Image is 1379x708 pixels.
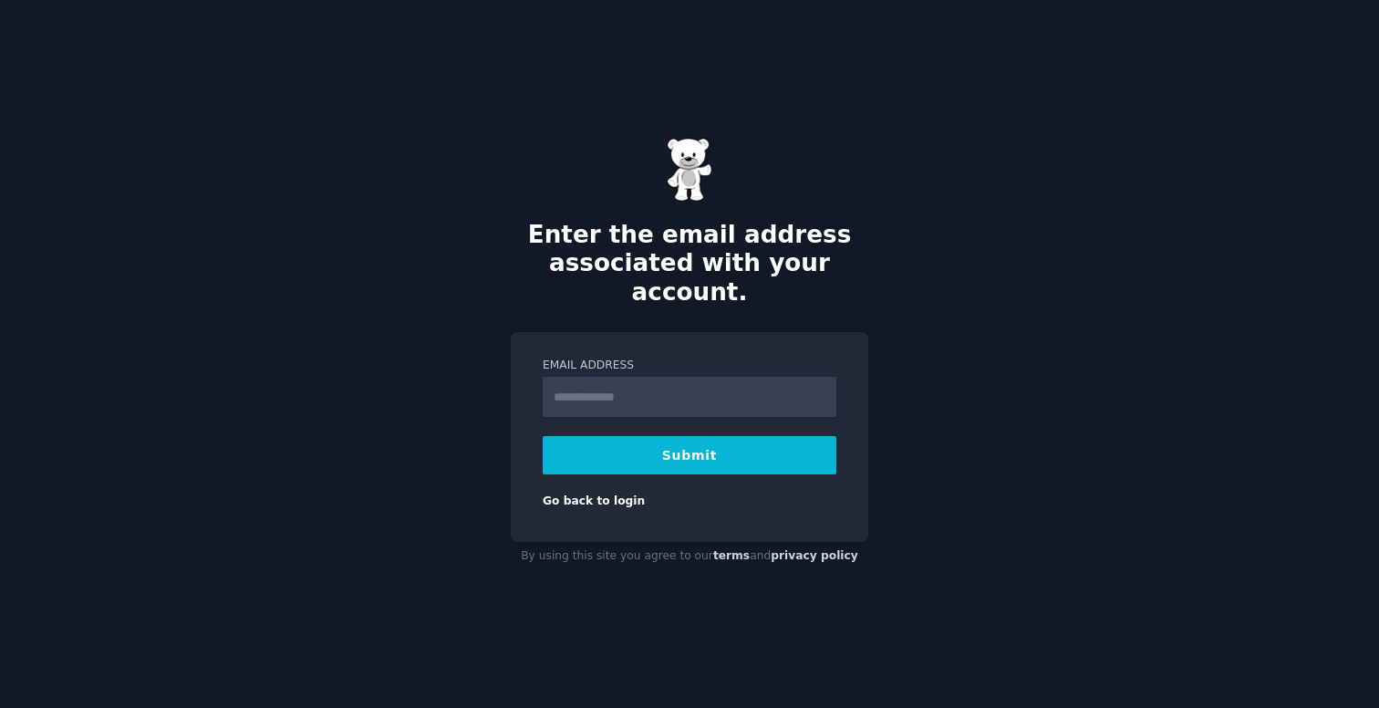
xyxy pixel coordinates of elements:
[667,138,712,202] img: Gummy Bear
[511,221,868,307] h2: Enter the email address associated with your account.
[771,549,858,562] a: privacy policy
[543,495,645,507] a: Go back to login
[543,358,836,374] label: Email Address
[543,436,836,474] button: Submit
[511,542,868,571] div: By using this site you agree to our and
[713,549,750,562] a: terms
